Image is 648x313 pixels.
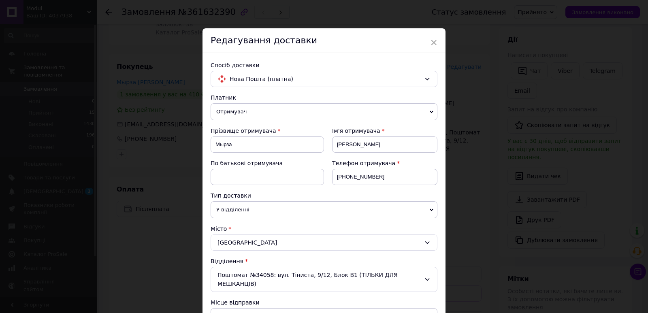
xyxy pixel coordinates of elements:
[430,36,437,49] span: ×
[230,75,421,83] span: Нова Пошта (платна)
[211,225,437,233] div: Місто
[211,61,437,69] div: Спосіб доставки
[211,201,437,218] span: У відділенні
[211,103,437,120] span: Отримувач
[202,28,446,53] div: Редагування доставки
[211,94,236,101] span: Платник
[211,299,260,306] span: Місце відправки
[211,257,437,265] div: Відділення
[211,160,283,166] span: По батькові отримувача
[332,160,395,166] span: Телефон отримувача
[211,267,437,292] div: Поштомат №34058: вул. Тіниста, 9/12, Блок В1 (ТІЛЬКИ ДЛЯ МЕШКАНЦІВ)
[211,128,276,134] span: Прізвище отримувача
[211,234,437,251] div: [GEOGRAPHIC_DATA]
[332,128,380,134] span: Ім'я отримувача
[211,192,251,199] span: Тип доставки
[332,169,437,185] input: +380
